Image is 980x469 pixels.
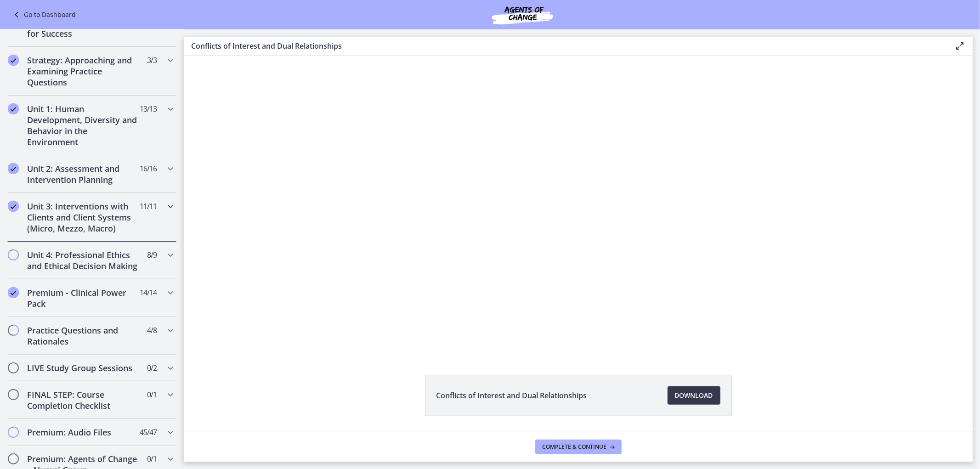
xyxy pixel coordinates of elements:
h2: Unit 2: Assessment and Intervention Planning [27,163,139,185]
button: Complete & continue [535,440,622,454]
span: 4 / 8 [147,325,157,336]
h3: Conflicts of Interest and Dual Relationships [191,40,940,51]
h2: FINAL STEP: Course Completion Checklist [27,389,139,411]
h2: LIVE Study Group Sessions [27,362,139,373]
span: 13 / 13 [140,103,157,114]
i: Completed [8,287,19,298]
span: 0 / 2 [147,362,157,373]
span: 14 / 14 [140,287,157,298]
span: Complete & continue [543,443,607,451]
img: Agents of Change [467,4,578,26]
h2: Premium: Audio Files [27,427,139,438]
h2: Strategy: Approaching and Examining Practice Questions [27,55,139,88]
h2: Unit 4: Professional Ethics and Ethical Decision Making [27,249,139,271]
span: 0 / 1 [147,389,157,400]
span: 45 / 47 [140,427,157,438]
h2: Unit 1: Human Development, Diversity and Behavior in the Environment [27,103,139,147]
span: Conflicts of Interest and Dual Relationships [436,390,587,401]
i: Completed [8,55,19,66]
span: 0 / 1 [147,453,157,464]
i: Completed [8,163,19,174]
h2: Practice Questions and Rationales [27,325,139,347]
span: 16 / 16 [140,163,157,174]
a: Download [668,386,720,405]
a: Go to Dashboard [11,9,76,20]
h2: Premium - Clinical Power Pack [27,287,139,309]
i: Completed [8,201,19,212]
span: 11 / 11 [140,201,157,212]
i: Completed [8,103,19,114]
iframe: Video Lesson [184,56,973,354]
h2: Unit 3: Interventions with Clients and Client Systems (Micro, Mezzo, Macro) [27,201,139,234]
span: 3 / 3 [147,55,157,66]
span: 8 / 9 [147,249,157,260]
span: Download [675,390,713,401]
